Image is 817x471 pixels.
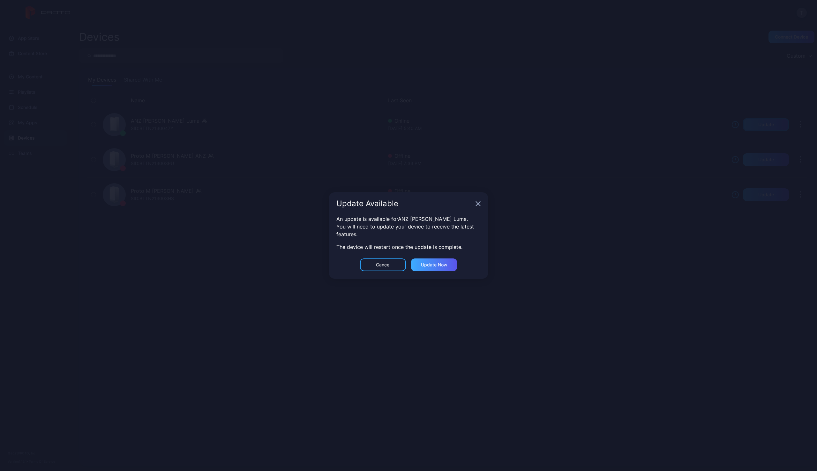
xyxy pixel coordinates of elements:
[336,215,481,223] div: An update is available for ANZ [PERSON_NAME] Luma .
[376,262,390,267] div: Cancel
[360,258,406,271] button: Cancel
[336,200,473,207] div: Update Available
[421,262,447,267] div: Update now
[336,223,481,238] div: You will need to update your device to receive the latest features.
[411,258,457,271] button: Update now
[336,243,481,251] div: The device will restart once the update is complete.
